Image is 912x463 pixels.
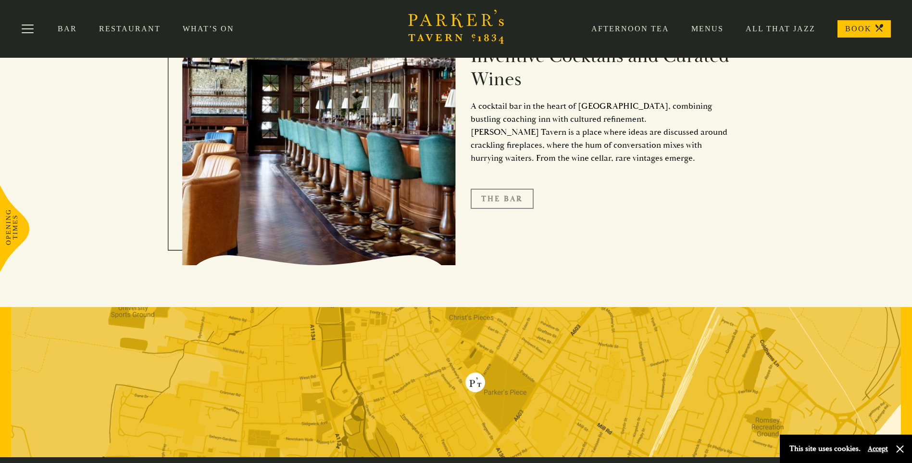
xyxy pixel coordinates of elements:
[868,444,888,453] button: Accept
[895,444,905,454] button: Close and accept
[471,100,730,165] p: A cocktail bar in the heart of [GEOGRAPHIC_DATA], combining bustling coaching inn with cultured r...
[471,45,730,91] h2: Inventive Cocktails and Curated Wines
[789,442,861,456] p: This site uses cookies.
[471,189,534,209] a: The Bar
[11,307,901,457] img: map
